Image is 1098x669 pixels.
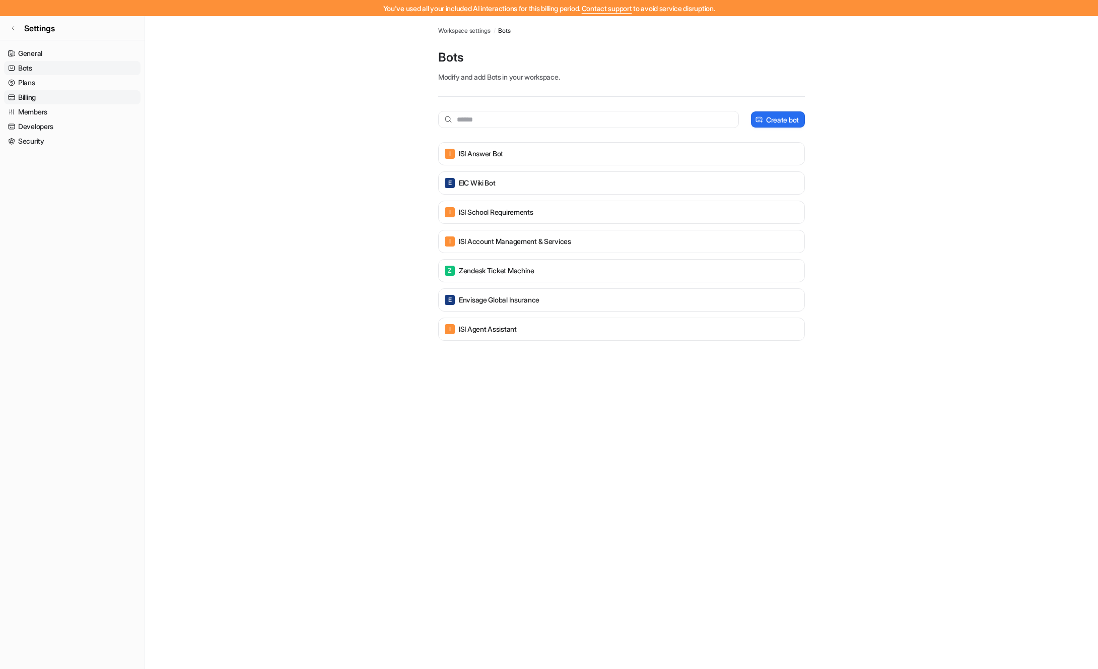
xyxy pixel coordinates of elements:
[438,72,805,82] p: Modify and add Bots in your workspace.
[445,178,455,188] span: E
[445,207,455,217] span: I
[24,22,55,34] span: Settings
[459,207,533,217] p: ISI School Requirements
[459,178,496,188] p: EIC Wiki Bot
[498,26,510,35] a: Bots
[494,26,496,35] span: /
[4,46,141,60] a: General
[459,266,534,276] p: Zendesk Ticket Machine
[445,295,455,305] span: E
[4,76,141,90] a: Plans
[4,61,141,75] a: Bots
[4,119,141,134] a: Developers
[582,4,632,13] span: Contact support
[4,90,141,104] a: Billing
[445,236,455,247] span: I
[445,149,455,159] span: I
[4,134,141,148] a: Security
[445,266,455,276] span: Z
[459,324,517,334] p: ISI Agent Assistant
[4,105,141,119] a: Members
[766,114,799,125] p: Create bot
[438,26,491,35] a: Workspace settings
[459,295,539,305] p: Envisage Global Insurance
[459,149,503,159] p: ISI Answer Bot
[445,324,455,334] span: I
[755,116,763,124] img: create
[459,236,571,247] p: ISI Account Management & Services
[751,111,805,128] button: Create bot
[438,49,805,66] p: Bots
